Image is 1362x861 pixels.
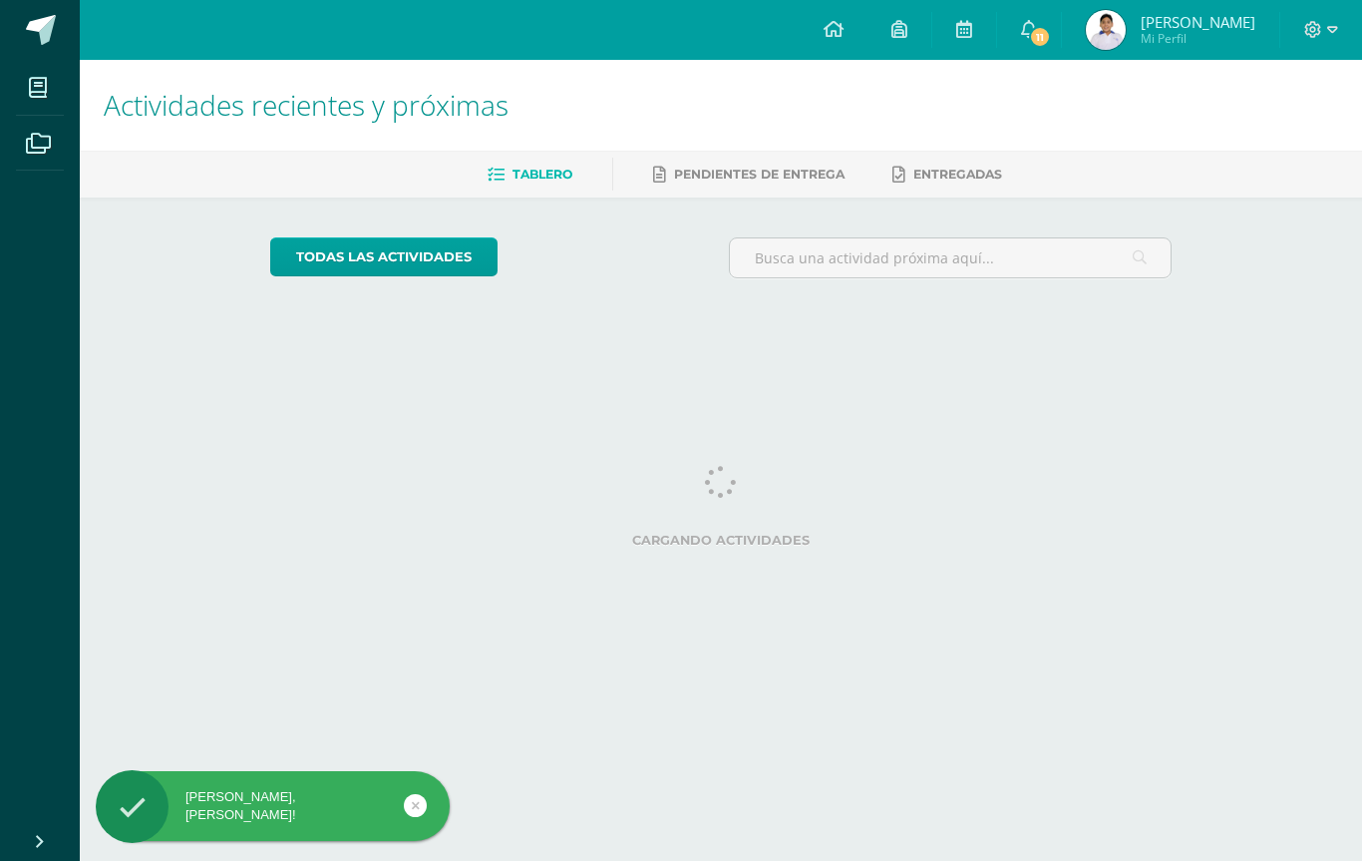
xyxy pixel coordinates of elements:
img: c10f0d419b3c905bf2e5c0c5b9cec623.png [1086,10,1126,50]
div: [PERSON_NAME], [PERSON_NAME]! [96,788,450,824]
a: todas las Actividades [270,237,498,276]
span: Pendientes de entrega [674,167,845,182]
span: 11 [1029,26,1051,48]
span: Tablero [512,167,572,182]
a: Pendientes de entrega [653,159,845,191]
a: Tablero [488,159,572,191]
input: Busca una actividad próxima aquí... [730,238,1172,277]
span: [PERSON_NAME] [1141,12,1255,32]
span: Mi Perfil [1141,30,1255,47]
a: Entregadas [892,159,1002,191]
label: Cargando actividades [270,533,1173,548]
span: Entregadas [913,167,1002,182]
span: Actividades recientes y próximas [104,86,509,124]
